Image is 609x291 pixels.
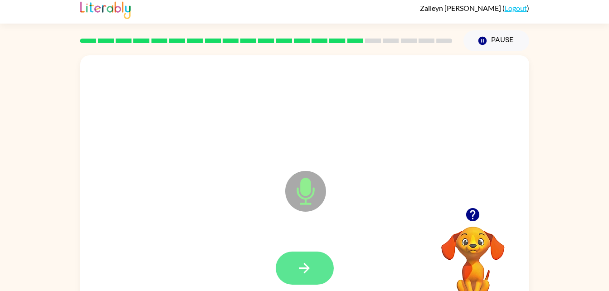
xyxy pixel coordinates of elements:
a: Logout [505,4,527,12]
div: ( ) [420,4,529,12]
span: Zaileyn [PERSON_NAME] [420,4,502,12]
button: Pause [463,30,529,51]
